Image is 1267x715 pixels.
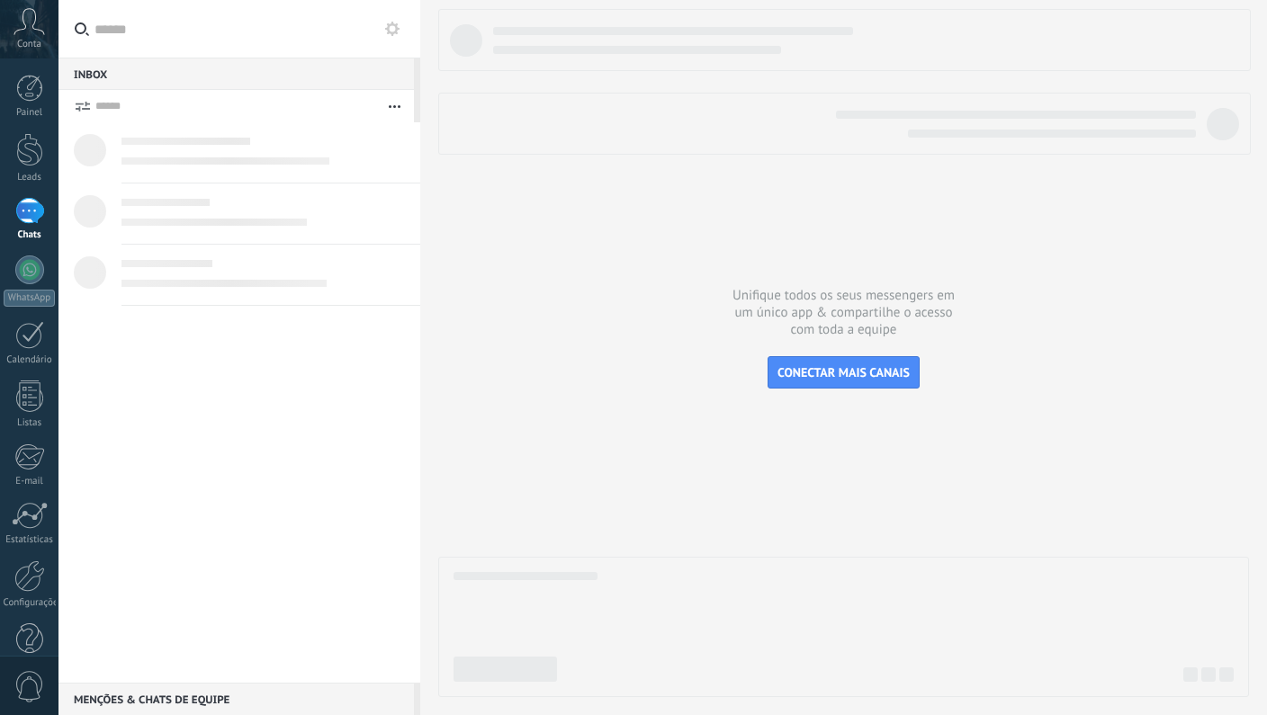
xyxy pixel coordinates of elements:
[4,597,56,609] div: Configurações
[4,290,55,307] div: WhatsApp
[4,172,56,183] div: Leads
[4,354,56,366] div: Calendário
[58,683,414,715] div: Menções & Chats de equipe
[58,58,414,90] div: Inbox
[17,39,41,50] span: Conta
[4,107,56,119] div: Painel
[4,229,56,241] div: Chats
[4,534,56,546] div: Estatísticas
[768,356,920,389] button: CONECTAR MAIS CANAIS
[4,417,56,429] div: Listas
[4,476,56,487] div: E-mail
[777,364,910,380] span: CONECTAR MAIS CANAIS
